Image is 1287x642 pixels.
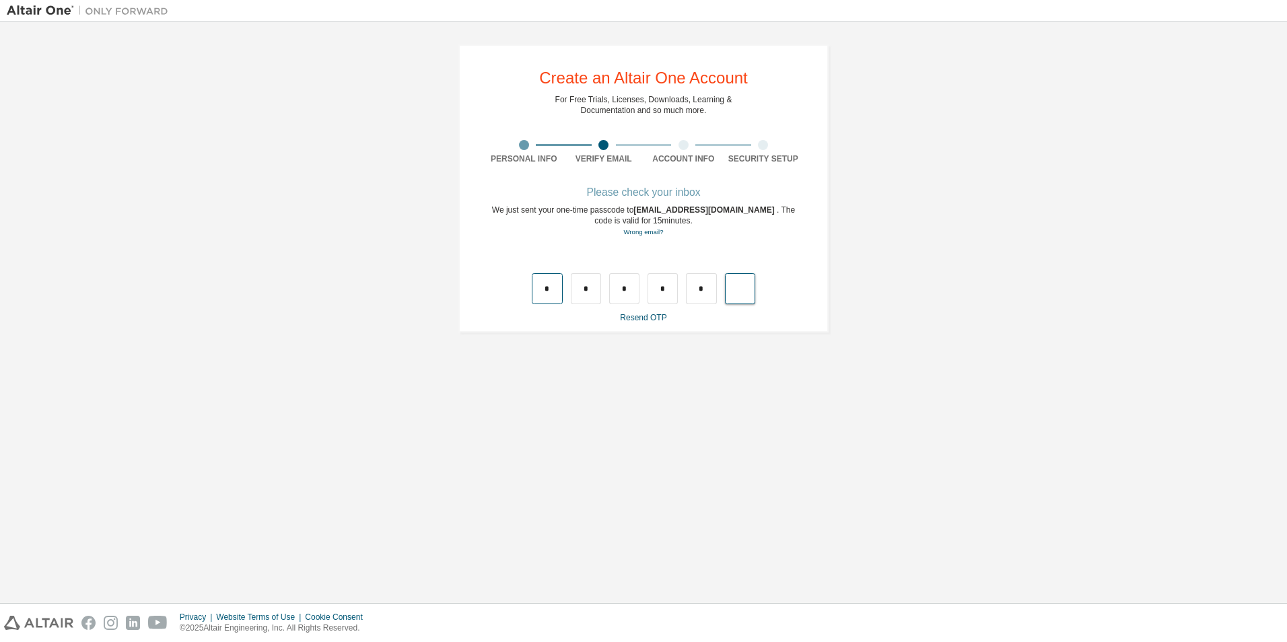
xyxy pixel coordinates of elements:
[4,616,73,630] img: altair_logo.svg
[104,616,118,630] img: instagram.svg
[305,612,370,622] div: Cookie Consent
[148,616,168,630] img: youtube.svg
[623,228,663,236] a: Go back to the registration form
[126,616,140,630] img: linkedin.svg
[484,188,803,197] div: Please check your inbox
[180,622,371,634] p: © 2025 Altair Engineering, Inc. All Rights Reserved.
[7,4,175,17] img: Altair One
[484,153,564,164] div: Personal Info
[484,205,803,238] div: We just sent your one-time passcode to . The code is valid for 15 minutes.
[180,612,216,622] div: Privacy
[81,616,96,630] img: facebook.svg
[724,153,804,164] div: Security Setup
[539,70,748,86] div: Create an Altair One Account
[633,205,777,215] span: [EMAIL_ADDRESS][DOMAIN_NAME]
[555,94,732,116] div: For Free Trials, Licenses, Downloads, Learning & Documentation and so much more.
[216,612,305,622] div: Website Terms of Use
[564,153,644,164] div: Verify Email
[620,313,666,322] a: Resend OTP
[643,153,724,164] div: Account Info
